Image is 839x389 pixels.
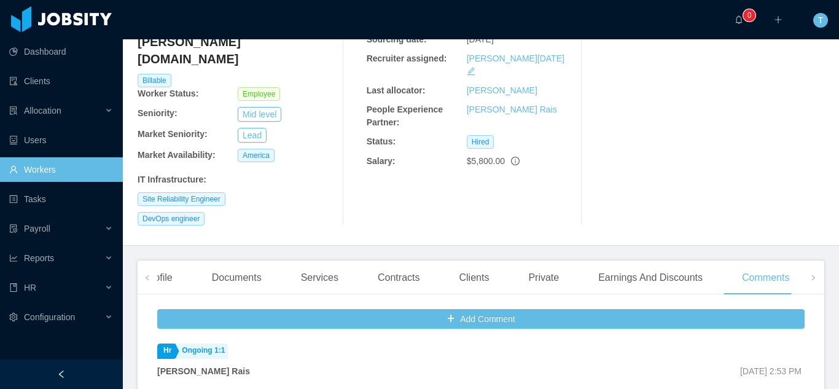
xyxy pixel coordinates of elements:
span: T [818,13,824,28]
button: Mid level [238,107,281,122]
a: icon: pie-chartDashboard [9,39,113,64]
i: icon: bell [735,15,743,24]
b: IT Infrastructure : [138,175,206,184]
a: icon: profileTasks [9,187,113,211]
b: Sourcing date: [367,34,427,44]
b: People Experience Partner: [367,104,443,127]
div: Contracts [368,261,429,295]
i: icon: line-chart [9,254,18,262]
button: icon: plusAdd Comment [157,309,805,329]
b: Seniority: [138,108,178,118]
div: Private [518,261,569,295]
span: Employee [238,87,280,101]
a: icon: auditClients [9,69,113,93]
b: Worker Status: [138,88,198,98]
b: Last allocator: [367,85,426,95]
span: $5,800.00 [467,156,505,166]
b: Market Availability: [138,150,216,160]
span: Configuration [24,312,75,322]
i: icon: left [144,275,150,281]
a: icon: robotUsers [9,128,113,152]
strong: [PERSON_NAME] Rais [157,366,250,376]
span: Allocation [24,106,61,116]
span: Reports [24,253,54,263]
span: America [238,149,275,162]
i: icon: setting [9,313,18,321]
span: info-circle [511,157,520,165]
sup: 0 [743,9,755,22]
a: Hr [157,344,174,359]
i: icon: solution [9,106,18,115]
div: Clients [449,261,499,295]
a: icon: userWorkers [9,157,113,182]
a: [PERSON_NAME][DATE] [467,53,564,63]
b: Recruiter assigned: [367,53,447,63]
b: Market Seniority: [138,129,208,139]
i: icon: right [810,275,816,281]
div: Comments [732,261,799,295]
i: icon: book [9,283,18,292]
span: Hired [467,135,494,149]
div: Documents [202,261,271,295]
span: Payroll [24,224,50,234]
i: icon: plus [774,15,782,24]
span: [DATE] 2:53 PM [740,366,802,376]
a: [PERSON_NAME] [467,85,537,95]
div: Services [291,261,348,295]
span: Billable [138,74,171,87]
a: Ongoing 1:1 [176,344,228,359]
div: Profile [135,261,182,295]
button: Lead [238,128,267,143]
span: DevOps engineer [138,212,205,226]
b: Status: [367,136,396,146]
span: Site Reliability Engineer [138,192,225,206]
span: [DATE] [467,34,494,44]
i: icon: edit [467,67,475,76]
span: HR [24,283,36,293]
a: [PERSON_NAME] Rais [467,104,557,114]
div: Earnings And Discounts [588,261,712,295]
b: Salary: [367,156,396,166]
i: icon: file-protect [9,224,18,233]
